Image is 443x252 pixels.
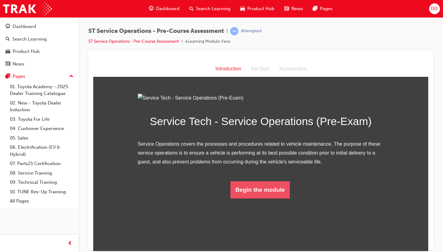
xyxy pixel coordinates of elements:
a: News [2,58,76,70]
a: 05. Sales [7,133,76,143]
span: learningRecordVerb_ATTEMPT-icon [230,27,238,35]
li: eLearning Module View [185,38,230,45]
button: DD [429,3,440,14]
a: 02. New - Toyota Dealer Induction [7,98,76,115]
a: news-iconNews [279,2,308,15]
span: search-icon [6,37,10,42]
a: 06. Electrification (EV & Hybrid) [7,143,76,159]
a: car-iconProduct Hub [235,2,279,15]
span: news-icon [6,61,10,67]
a: 07. Parts21 Certification [7,159,76,168]
span: | [226,28,228,35]
a: guage-iconDashboard [144,2,184,15]
a: 10. TUNE Rev-Up Training [7,187,76,197]
div: News [13,61,24,68]
div: Assessment [181,3,218,12]
div: Introduction [117,3,153,12]
a: search-iconSearch Learning [184,2,235,15]
img: Service Tech - Service Operations (Pre-Exam) [45,33,291,41]
span: news-icon [284,5,289,13]
button: Pages [2,71,76,82]
div: Dashboard [13,23,36,30]
span: car-icon [6,49,10,54]
div: Search Learning [12,36,47,43]
a: 04. Customer Experience [7,124,76,133]
div: the Quiz [153,3,181,12]
span: ST Service Operations - Pre-Course Assessment [88,28,224,35]
a: ST Service Operations - Pre-Course Assessment [88,39,179,44]
a: All Pages [7,196,76,206]
button: Begin the module [137,120,197,137]
span: Product Hub [247,5,274,12]
span: pages-icon [313,5,317,13]
a: Dashboard [2,21,76,32]
a: 08. Service Training [7,168,76,178]
a: Product Hub [2,46,76,57]
a: Search Learning [2,33,76,45]
div: Pages [13,73,25,80]
a: 01. Toyota Academy - 2025 Dealer Training Catalogue [7,82,76,98]
span: Search Learning [196,5,230,12]
img: Trak [3,2,52,16]
p: Service Operations covers the processes and procedures related to vehicle maintenance. The purpos... [45,79,291,105]
a: 09. Technical Training [7,178,76,187]
span: Pages [320,5,333,12]
span: guage-icon [6,24,10,30]
span: pages-icon [6,74,10,79]
span: DD [431,5,438,12]
h1: Service Tech - Service Operations (Pre-Exam) [45,51,291,69]
span: car-icon [240,5,245,13]
a: 03. Toyota For Life [7,115,76,124]
span: News [291,5,303,12]
span: prev-icon [68,240,72,247]
div: Product Hub [13,48,40,55]
a: pages-iconPages [308,2,337,15]
span: Dashboard [156,5,179,12]
span: search-icon [189,5,194,13]
div: Attempted [241,28,261,34]
button: DashboardSearch LearningProduct HubNews [2,20,76,71]
span: guage-icon [149,5,154,13]
span: up-icon [69,73,74,81]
